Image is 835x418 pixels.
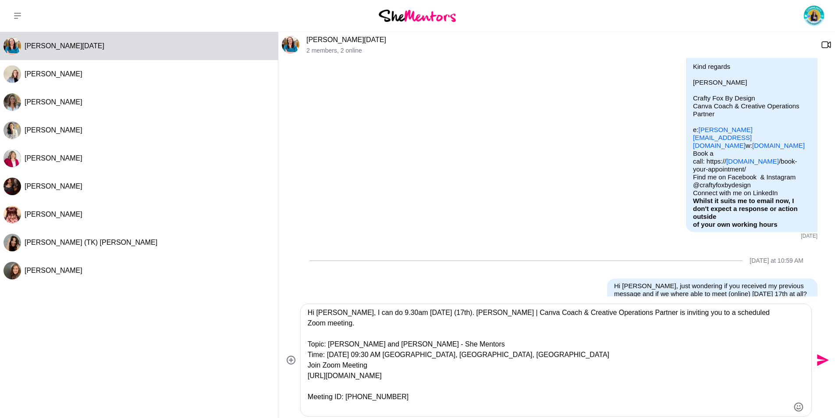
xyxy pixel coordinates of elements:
img: J [4,121,21,139]
span: [PERSON_NAME] [25,211,82,218]
img: M [4,178,21,195]
p: Kind regards [693,63,810,71]
div: Melissa Rodda [4,178,21,195]
img: J [282,36,299,54]
a: [DOMAIN_NAME] [752,142,805,149]
p: e: w: [693,126,810,150]
span: [PERSON_NAME] [25,182,82,190]
a: [PERSON_NAME][DATE] [306,36,386,43]
img: J [4,37,21,55]
p: Find me on Facebook & Instagram @craftyfoxbydesign Connect with me on LinkedIn [693,173,810,197]
img: T [4,234,21,251]
span: [PERSON_NAME] [25,98,82,106]
span: [PERSON_NAME] [25,267,82,274]
img: She Mentors Logo [379,10,456,21]
img: A [4,93,21,111]
p: Crafty Fox By Design Canva Coach & Creative Operations Partner [693,94,810,118]
span: [PERSON_NAME] [25,154,82,162]
div: Ashleigh Charles [4,262,21,279]
div: Jen Gautier [4,121,21,139]
div: Alicia Visser [4,93,21,111]
img: Marie Fox [803,5,824,26]
img: S [4,150,21,167]
strong: Whilst it suits me to email now, I don't expect a response or action outside of your own working ... [693,197,798,228]
a: [PERSON_NAME][EMAIL_ADDRESS][DOMAIN_NAME] [693,126,753,149]
p: Hi [PERSON_NAME], just wondering if you received my previous message and if we where able to meet... [614,282,810,306]
div: [DATE] at 10:59 AM [750,257,803,264]
div: Sharon Crocombe-Woodward [4,150,21,167]
p: [PERSON_NAME] [693,79,810,86]
div: Jennifer Natale [4,37,21,55]
img: M [4,206,21,223]
p: Book a call: https:// /book-your-appointment/ [693,150,810,173]
span: [PERSON_NAME] [25,70,82,78]
span: [PERSON_NAME][DATE] [25,42,104,50]
img: S [4,65,21,83]
button: Send [812,350,831,370]
button: Emoji picker [793,402,804,412]
span: [PERSON_NAME] [25,126,82,134]
p: 2 members , 2 online [306,47,814,54]
div: Taliah-Kate (TK) Byron [4,234,21,251]
a: [DOMAIN_NAME] [726,157,779,165]
div: Jennifer Natale [282,36,299,54]
div: Mel Stibbs [4,206,21,223]
textarea: Type your message [308,307,789,413]
div: Sarah Howell [4,65,21,83]
time: 2025-10-03T06:03:39.359Z [801,233,817,240]
img: A [4,262,21,279]
span: [PERSON_NAME] (TK) [PERSON_NAME] [25,239,157,246]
